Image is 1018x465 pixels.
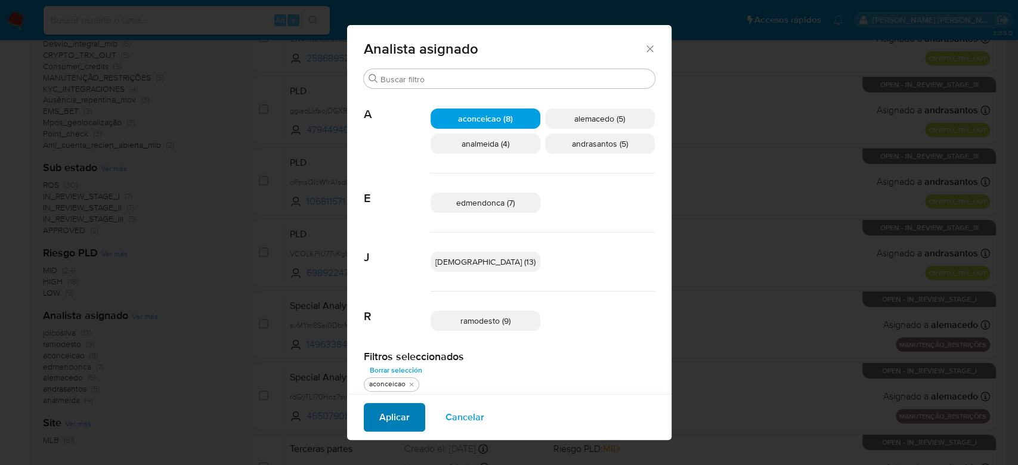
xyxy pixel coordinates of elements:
[364,350,655,363] h2: Filtros seleccionados
[644,43,655,54] button: Cerrar
[545,134,655,154] div: andrasantos (5)
[456,197,515,209] span: edmendonca (7)
[364,292,431,324] span: R
[462,138,509,150] span: analmeida (4)
[431,252,540,272] div: [DEMOGRAPHIC_DATA] (13)
[364,232,431,265] span: J
[445,404,484,430] span: Cancelar
[364,363,428,377] button: Borrar selección
[430,403,500,432] button: Cancelar
[460,315,510,327] span: ramodesto (9)
[431,134,540,154] div: analmeida (4)
[364,89,431,122] span: A
[364,173,431,206] span: E
[574,113,625,125] span: alemacedo (5)
[380,74,650,85] input: Buscar filtro
[369,74,378,83] button: Buscar
[545,108,655,129] div: alemacedo (5)
[431,311,540,331] div: ramodesto (9)
[407,380,416,389] button: quitar aconceicao
[431,193,540,213] div: edmendonca (7)
[370,364,422,376] span: Borrar selección
[458,113,513,125] span: aconceicao (8)
[367,379,408,389] div: aconceicao
[572,138,628,150] span: andrasantos (5)
[431,108,540,129] div: aconceicao (8)
[364,403,425,432] button: Aplicar
[364,42,645,56] span: Analista asignado
[435,256,536,268] span: [DEMOGRAPHIC_DATA] (13)
[379,404,410,430] span: Aplicar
